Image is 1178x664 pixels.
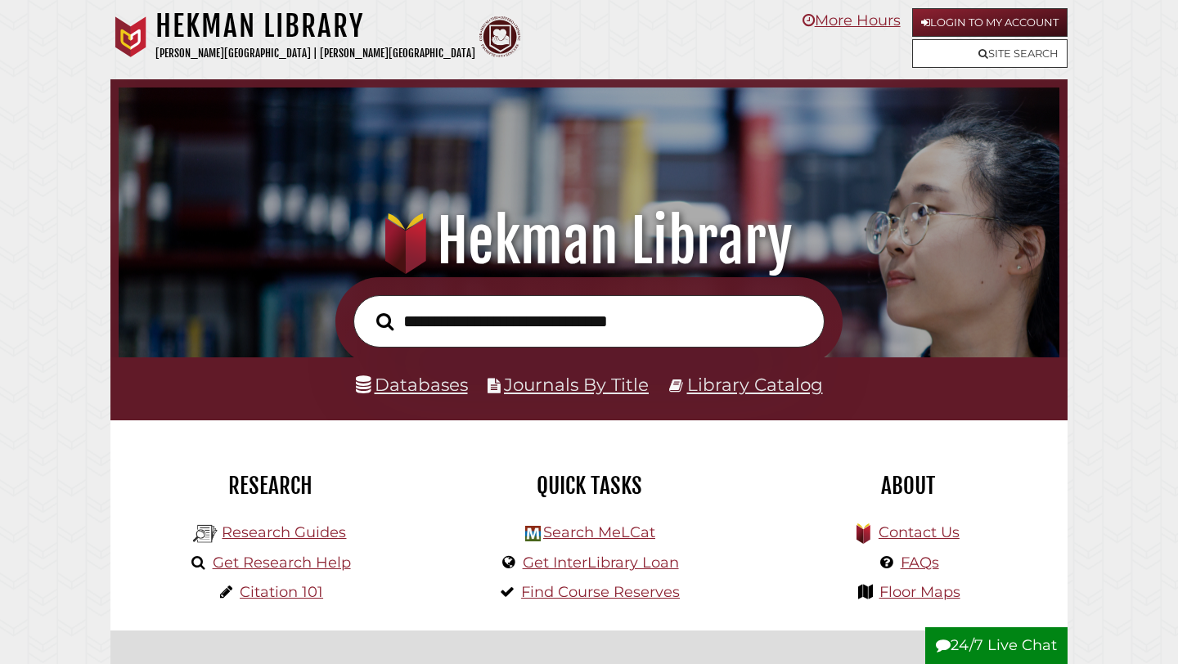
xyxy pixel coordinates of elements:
[912,39,1068,68] a: Site Search
[879,523,960,541] a: Contact Us
[442,472,736,500] h2: Quick Tasks
[155,44,475,63] p: [PERSON_NAME][GEOGRAPHIC_DATA] | [PERSON_NAME][GEOGRAPHIC_DATA]
[479,16,520,57] img: Calvin Theological Seminary
[240,583,323,601] a: Citation 101
[803,11,901,29] a: More Hours
[213,554,351,572] a: Get Research Help
[356,374,468,395] a: Databases
[761,472,1055,500] h2: About
[155,8,475,44] h1: Hekman Library
[523,554,679,572] a: Get InterLibrary Loan
[879,583,960,601] a: Floor Maps
[543,523,655,541] a: Search MeLCat
[504,374,649,395] a: Journals By Title
[193,522,218,546] img: Hekman Library Logo
[376,312,393,330] i: Search
[123,472,417,500] h2: Research
[912,8,1068,37] a: Login to My Account
[110,16,151,57] img: Calvin University
[901,554,939,572] a: FAQs
[368,308,402,335] button: Search
[137,205,1042,277] h1: Hekman Library
[521,583,680,601] a: Find Course Reserves
[525,526,541,541] img: Hekman Library Logo
[222,523,346,541] a: Research Guides
[687,374,823,395] a: Library Catalog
